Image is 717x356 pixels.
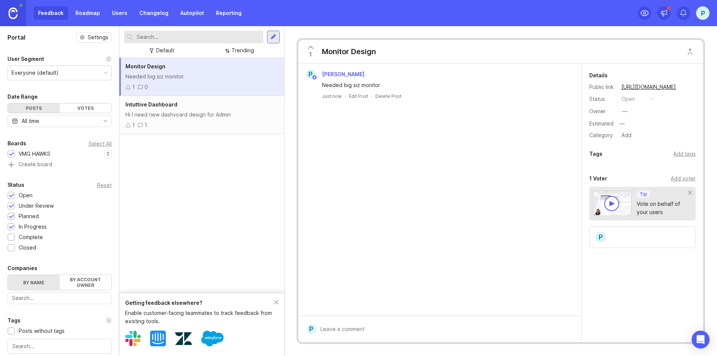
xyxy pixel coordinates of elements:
div: Everyone (default) [12,69,59,77]
button: Close button [683,44,698,59]
div: Add voter [671,174,696,183]
div: Add tags [673,150,696,158]
span: Intuttive Dashboard [125,101,177,108]
div: 1 [132,83,135,91]
div: Closed [19,244,36,252]
img: Zendesk logo [175,330,192,347]
div: 1 [145,121,147,129]
button: P [696,6,710,20]
p: 2 [106,151,109,157]
div: Owner [589,107,615,115]
div: open [621,95,635,103]
div: Open [19,191,32,199]
div: Planned [19,212,39,220]
svg: toggle icon [99,118,111,124]
span: [PERSON_NAME] [322,71,364,77]
div: Under Review [19,202,54,210]
img: Intercom logo [150,331,166,346]
img: Slack logo [125,331,141,346]
span: Monitor Design [125,63,165,69]
div: Complete [19,233,43,241]
div: Needed big siz monitor [125,72,278,81]
div: Posts [8,103,60,113]
img: member badge [311,75,317,80]
h1: Portal [7,33,25,42]
div: Posts without tags [19,327,65,335]
label: By name [8,275,60,290]
div: Boards [7,139,26,148]
div: Add [619,130,634,140]
div: Tags [7,316,21,325]
div: Getting feedback elsewhere? [125,299,274,307]
div: Companies [7,264,37,273]
input: Search... [137,33,260,41]
a: Reporting [211,6,246,20]
div: Reset [97,183,112,187]
div: VMG HAWKS [19,150,50,158]
div: Details [589,71,608,80]
div: Select All [89,142,112,146]
span: Settings [88,34,108,41]
div: Monitor Design [322,46,376,57]
div: 1 [132,121,135,129]
div: P [306,69,316,79]
div: Hi I need new dashvoard design for Admin [125,111,278,119]
div: Votes [60,103,112,113]
img: Canny Home [9,7,18,19]
a: P[PERSON_NAME] [301,69,370,79]
div: — [617,119,627,129]
a: Create board [7,162,112,168]
div: User Segment [7,55,44,64]
a: Intuttive DashboardHi I need new dashvoard design for Admin11 [119,96,284,134]
input: Search... [12,342,107,350]
div: Enable customer-facing teammates to track feedback from existing tools. [125,309,274,325]
div: — [622,107,627,115]
a: Monitor DesignNeeded big siz monitor10 [119,58,284,96]
div: Default [156,46,174,55]
a: Users [108,6,132,20]
div: Status [589,95,615,103]
img: Salesforce logo [201,327,224,350]
input: Search... [12,294,107,302]
div: 0 [145,83,148,91]
div: All time [22,117,39,125]
div: Edit Post [349,93,368,99]
a: [URL][DOMAIN_NAME] [619,82,678,92]
div: In Progress [19,223,47,231]
div: Tags [589,149,602,158]
div: Estimated [589,121,614,126]
div: Public link [589,83,615,91]
img: video-thumbnail-vote-d41b83416815613422e2ca741bf692cc.jpg [593,191,632,216]
a: Roadmap [71,6,105,20]
div: · [345,93,346,99]
div: Date Range [7,92,38,101]
a: Changelog [135,6,173,20]
div: Open Intercom Messenger [692,331,710,349]
div: Status [7,180,24,189]
div: Vote on behalf of your users [637,200,688,216]
div: Delete Post [375,93,401,99]
button: Settings [76,32,112,43]
div: · [371,93,372,99]
div: Needed big siz monitor [322,81,567,89]
a: Just now [322,93,342,99]
div: P [307,324,316,334]
a: Autopilot [176,6,208,20]
div: Trending [232,46,254,55]
span: 1 [309,50,312,59]
div: Category [589,131,615,139]
div: P [595,231,607,243]
p: Tip [640,191,647,197]
a: Add [615,130,634,140]
label: By account owner [60,275,112,290]
div: 1 Voter [589,174,607,183]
